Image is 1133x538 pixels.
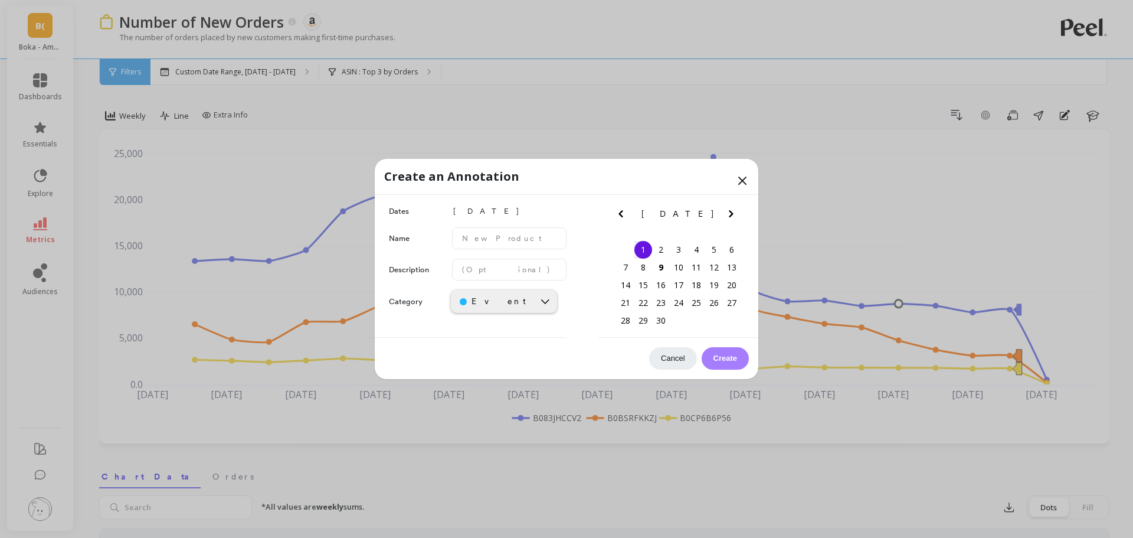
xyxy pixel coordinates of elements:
[389,264,446,276] label: Description
[723,259,741,276] div: Choose Saturday, September 13th, 2025
[634,259,652,276] div: Choose Monday, September 8th, 2025
[389,233,446,244] label: Name
[634,241,652,259] div: Choose Monday, September 1st, 2025
[614,207,633,226] button: Previous Month
[384,168,519,185] p: Create an Annotation
[705,276,723,294] div: Choose Friday, September 19th, 2025
[723,294,741,312] div: Choose Saturday, September 27th, 2025
[670,276,687,294] div: Choose Wednesday, September 17th, 2025
[670,241,687,259] div: Choose Wednesday, September 3rd, 2025
[687,276,705,294] div: Choose Thursday, September 18th, 2025
[705,259,723,276] div: Choose Friday, September 12th, 2025
[687,241,705,259] div: Choose Thursday, September 4th, 2025
[724,207,743,226] button: Next Month
[634,312,652,330] div: Choose Monday, September 29th, 2025
[723,276,741,294] div: Choose Saturday, September 20th, 2025
[389,296,451,308] label: Category
[649,347,696,370] button: Cancel
[705,241,723,259] div: Choose Friday, September 5th, 2025
[452,227,566,249] input: New Product Launched
[652,241,670,259] div: Choose Tuesday, September 2nd, 2025
[670,259,687,276] div: Choose Wednesday, September 10th, 2025
[652,259,670,276] div: Choose Tuesday, September 9th, 2025
[687,259,705,276] div: Choose Thursday, September 11th, 2025
[389,206,446,217] label: Dates
[634,294,652,312] div: Choose Monday, September 22nd, 2025
[617,241,741,330] div: month 2025-09
[641,209,715,219] span: [DATE]
[687,294,705,312] div: Choose Thursday, September 25th, 2025
[723,241,741,259] div: Choose Saturday, September 6th, 2025
[452,204,566,219] span: [DATE]
[452,259,566,281] input: (Optional)
[617,276,634,294] div: Choose Sunday, September 14th, 2025
[670,294,687,312] div: Choose Wednesday, September 24th, 2025
[652,276,670,294] div: Choose Tuesday, September 16th, 2025
[460,296,526,307] div: Event
[702,347,749,370] button: Create
[705,294,723,312] div: Choose Friday, September 26th, 2025
[652,312,670,330] div: Choose Tuesday, September 30th, 2025
[617,312,634,330] div: Choose Sunday, September 28th, 2025
[617,294,634,312] div: Choose Sunday, September 21st, 2025
[634,276,652,294] div: Choose Monday, September 15th, 2025
[617,259,634,276] div: Choose Sunday, September 7th, 2025
[652,294,670,312] div: Choose Tuesday, September 23rd, 2025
